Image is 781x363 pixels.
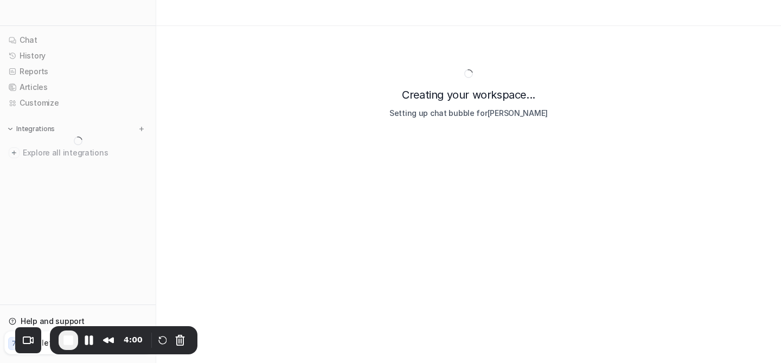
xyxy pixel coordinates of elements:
[4,124,58,134] button: Integrations
[12,339,16,348] p: 7
[174,107,764,119] p: Setting up chat bubble for [PERSON_NAME]
[4,33,151,48] a: Chat
[7,125,14,133] img: expand menu
[4,145,151,160] a: Explore all integrations
[4,64,151,79] a: Reports
[4,80,151,95] a: Articles
[138,125,145,133] img: menu_add.svg
[4,314,151,329] a: Help and support
[16,125,55,133] p: Integrations
[9,147,20,158] img: explore all integrations
[23,144,147,161] span: Explore all integrations
[4,48,151,63] a: History
[174,87,764,103] h2: Creating your workspace...
[4,95,151,111] a: Customize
